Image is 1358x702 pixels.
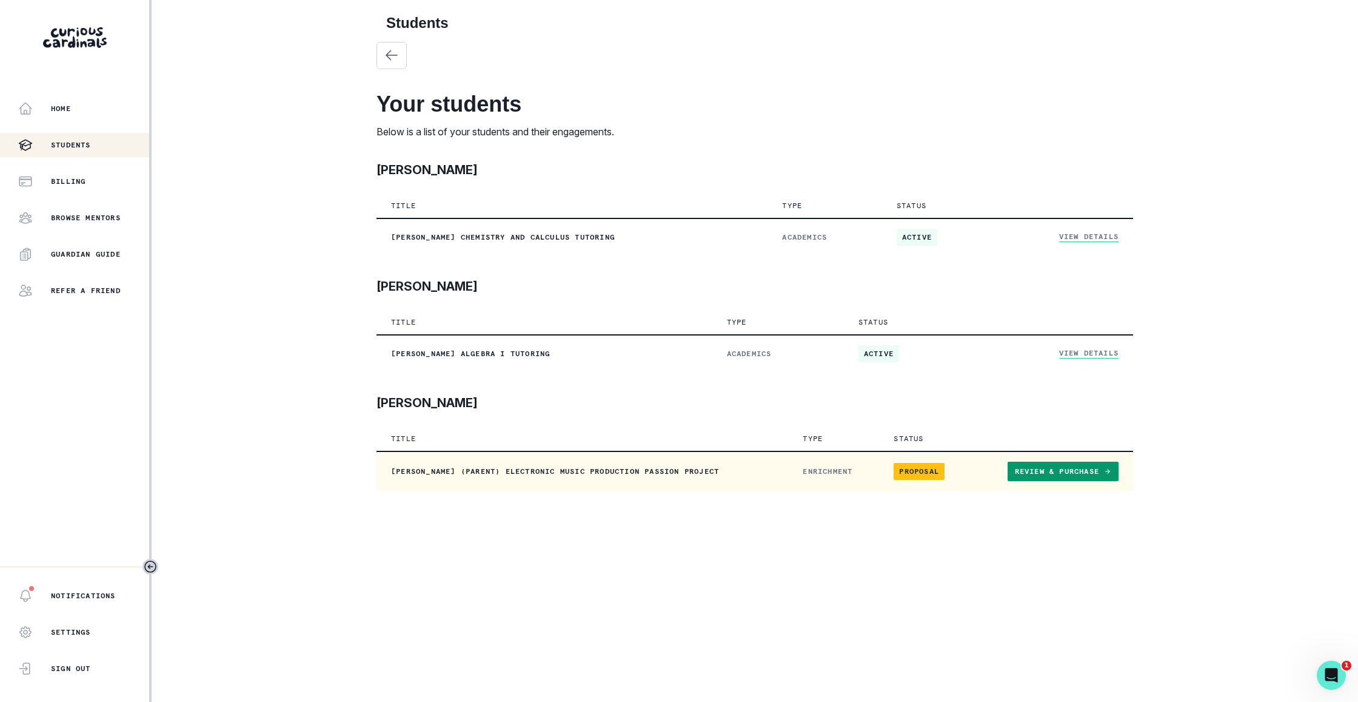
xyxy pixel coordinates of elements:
a: View Details [1059,348,1119,359]
h2: Students [386,15,1123,32]
button: Toggle sidebar [142,559,158,575]
p: [PERSON_NAME] (parent) Electronic Music Production Passion Project [391,467,774,476]
p: [PERSON_NAME] [376,394,478,412]
h2: Your students [376,91,1133,117]
p: Browse Mentors [51,213,121,223]
p: [PERSON_NAME] Chemistry and Calculus tutoring [391,232,753,242]
p: ACADEMICS [782,232,868,242]
p: [PERSON_NAME] Algebra I tutoring [391,349,698,359]
span: 1 [1342,661,1351,670]
p: ACADEMICS [727,349,829,359]
p: Guardian Guide [51,249,121,259]
p: Type [803,434,823,444]
span: active [858,345,899,362]
p: [PERSON_NAME] [376,277,478,295]
p: [PERSON_NAME] [376,161,478,179]
a: Review & Purchase [1008,462,1119,481]
p: Type [727,317,747,327]
p: Status [897,201,926,211]
p: Home [51,104,71,113]
p: Status [858,317,888,327]
p: Students [51,140,91,150]
p: Type [782,201,802,211]
p: Billing [51,177,85,186]
span: Proposal [894,463,945,480]
img: Curious Cardinals Logo [43,27,107,48]
p: ENRICHMENT [803,467,865,476]
iframe: Intercom live chat [1317,661,1346,690]
span: active [897,229,937,246]
p: Sign Out [51,664,91,673]
p: Below is a list of your students and their engagements. [376,124,1133,139]
p: Notifications [51,591,116,601]
p: Title [391,434,416,444]
p: Settings [51,627,91,637]
p: Status [894,434,923,444]
p: Title [391,201,416,211]
p: Title [391,317,416,327]
a: View Details [1059,232,1119,242]
p: Refer a friend [51,286,121,295]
